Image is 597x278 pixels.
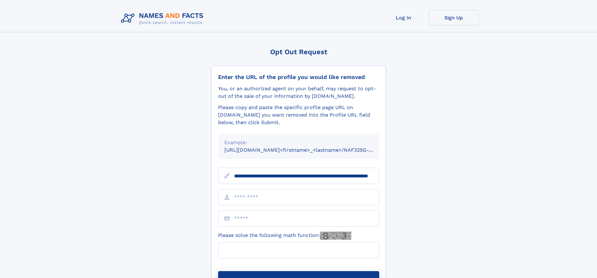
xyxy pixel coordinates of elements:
small: [URL][DOMAIN_NAME]<firstname>_<lastname>/NAF325G-xxxxxxxx [224,147,391,153]
a: Sign Up [429,10,479,25]
a: Log In [379,10,429,25]
label: Please solve the following math function: [218,232,351,240]
div: You, or an authorized agent on your behalf, may request to opt-out of the sale of your informatio... [218,85,379,100]
div: Please copy and paste the specific profile page URL on [DOMAIN_NAME] you want removed into the Pr... [218,104,379,126]
div: Enter the URL of the profile you would like removed [218,74,379,81]
div: Opt Out Request [212,48,386,56]
img: Logo Names and Facts [118,10,209,27]
div: Example: [224,139,373,146]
